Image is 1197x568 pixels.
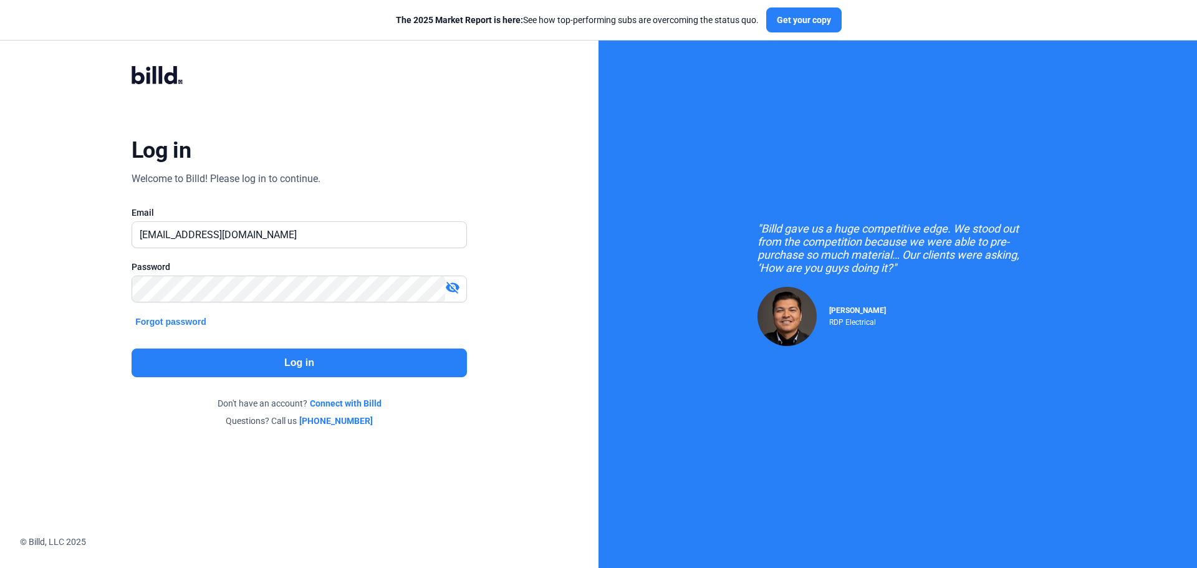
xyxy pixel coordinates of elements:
[132,206,467,219] div: Email
[766,7,842,32] button: Get your copy
[829,306,886,315] span: [PERSON_NAME]
[396,14,759,26] div: See how top-performing subs are overcoming the status quo.
[132,349,467,377] button: Log in
[299,415,373,427] a: [PHONE_NUMBER]
[132,261,467,273] div: Password
[445,280,460,295] mat-icon: visibility_off
[757,287,817,346] img: Raul Pacheco
[132,397,467,410] div: Don't have an account?
[310,397,382,410] a: Connect with Billd
[396,15,523,25] span: The 2025 Market Report is here:
[132,315,210,329] button: Forgot password
[132,171,320,186] div: Welcome to Billd! Please log in to continue.
[757,222,1038,274] div: "Billd gave us a huge competitive edge. We stood out from the competition because we were able to...
[132,415,467,427] div: Questions? Call us
[132,137,191,164] div: Log in
[829,315,886,327] div: RDP Electrical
